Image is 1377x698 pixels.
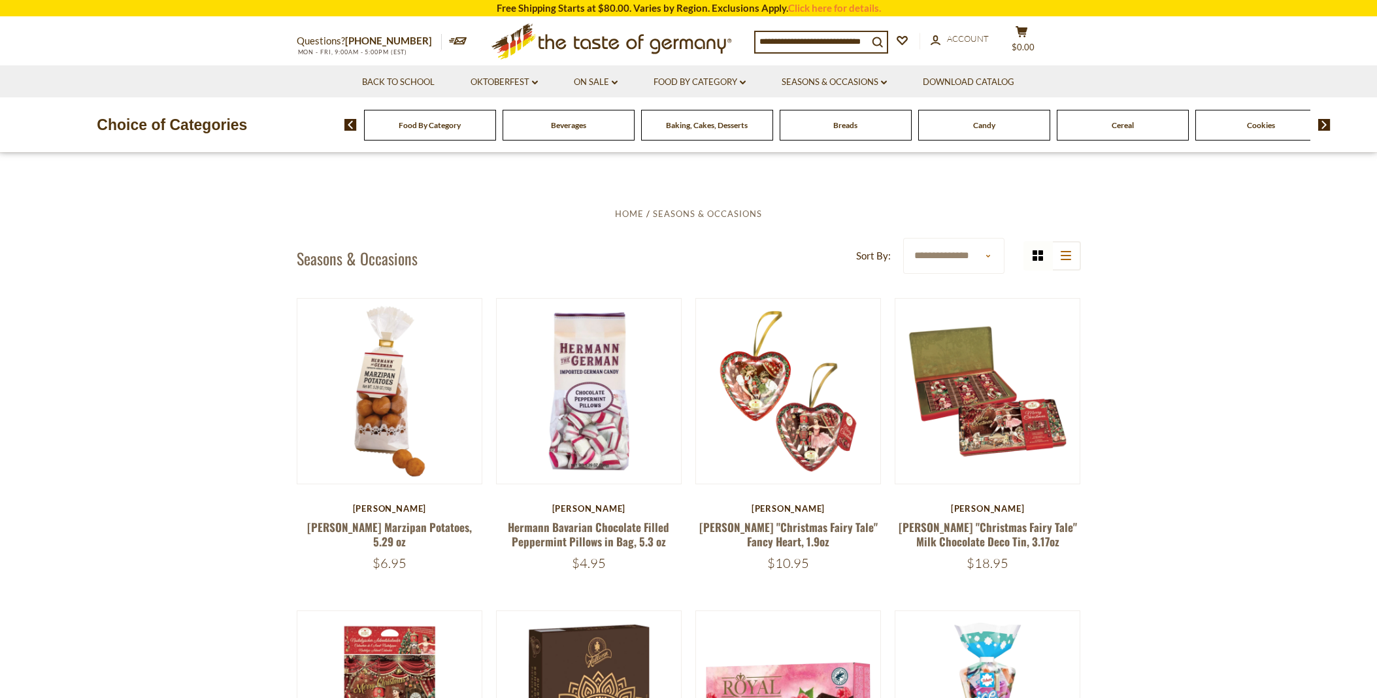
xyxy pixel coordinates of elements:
img: Hermann Bavarian Chocolate Filled Peppermint Pillows in Bag, 5.3 oz [497,299,682,484]
a: Candy [973,120,995,130]
div: [PERSON_NAME] [695,503,882,514]
span: $0.00 [1012,42,1035,52]
a: Oktoberfest [471,75,538,90]
a: Food By Category [654,75,746,90]
a: Cereal [1112,120,1134,130]
img: Hermann Bavarian Marzipan Potatoes, 5.29 oz [297,299,482,484]
a: [PERSON_NAME] Marzipan Potatoes, 5.29 oz [307,519,472,549]
a: Baking, Cakes, Desserts [666,120,748,130]
a: Cookies [1247,120,1275,130]
a: Hermann Bavarian Chocolate Filled Peppermint Pillows in Bag, 5.3 oz [508,519,669,549]
p: Questions? [297,33,442,50]
span: $18.95 [967,555,1008,571]
div: [PERSON_NAME] [297,503,483,514]
a: Food By Category [399,120,461,130]
a: Breads [833,120,857,130]
h1: Seasons & Occasions [297,248,418,268]
a: Beverages [551,120,586,130]
div: [PERSON_NAME] [496,503,682,514]
button: $0.00 [1003,25,1042,58]
img: previous arrow [344,119,357,131]
a: Back to School [362,75,435,90]
img: Heidel "Christmas Fairy Tale" Fancy Heart, 1.9oz [696,299,881,484]
a: Seasons & Occasions [782,75,887,90]
img: Heidel "Christmas Fairy Tale" Milk Chocolate Deco Tin, 3.17oz [895,299,1080,484]
a: Seasons & Occasions [653,208,762,219]
label: Sort By: [856,248,891,264]
a: [PHONE_NUMBER] [345,35,432,46]
a: Home [615,208,644,219]
a: On Sale [574,75,618,90]
img: next arrow [1318,119,1331,131]
a: Download Catalog [923,75,1014,90]
a: Click here for details. [788,2,881,14]
a: Account [931,32,989,46]
a: [PERSON_NAME] "Christmas Fairy Tale" Milk Chocolate Deco Tin, 3.17oz [899,519,1077,549]
div: [PERSON_NAME] [895,503,1081,514]
span: $4.95 [572,555,606,571]
span: Account [947,33,989,44]
span: MON - FRI, 9:00AM - 5:00PM (EST) [297,48,408,56]
span: $6.95 [373,555,406,571]
span: $10.95 [767,555,809,571]
a: [PERSON_NAME] "Christmas Fairy Tale" Fancy Heart, 1.9oz [699,519,878,549]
